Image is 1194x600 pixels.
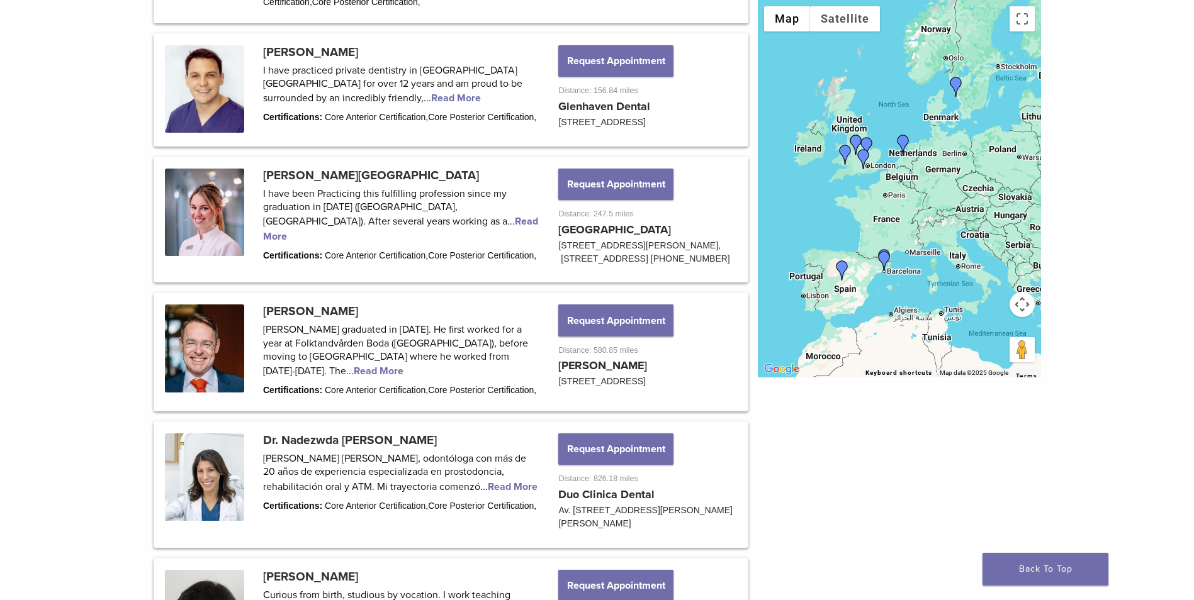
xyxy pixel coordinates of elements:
button: Keyboard shortcuts [865,369,932,377]
button: Request Appointment [558,169,673,200]
div: Dr. Richard Brooks [853,149,874,169]
button: Request Appointment [558,304,673,336]
a: Open this area in Google Maps (opens a new window) [761,361,803,377]
div: Dr. Nadezwda Pinedo Piñango [874,249,894,269]
button: Show satellite imagery [810,6,880,31]
button: Drag Pegman onto the map to open Street View [1010,337,1035,362]
a: Back To Top [983,553,1108,586]
button: Request Appointment [558,45,673,77]
div: Dr. Mark Vincent [835,145,855,165]
div: Dr. Patricia Gatón [874,251,894,271]
button: Request Appointment [558,433,673,465]
div: Dr. Mercedes Robles-Medina [893,135,913,155]
div: Dr. Shuk Yin, Yip [857,137,877,157]
button: Toggle fullscreen view [1010,6,1035,31]
span: Map data ©2025 Google [940,369,1008,376]
div: Dr. Claire Burgess and Dr. Dominic Hassall [846,135,866,155]
button: Map camera controls [1010,292,1035,317]
img: Google [761,361,803,377]
button: Show street map [764,6,810,31]
div: Carmen Martin [832,260,852,281]
div: Dr. Johan Hagman [946,77,966,97]
a: Terms (opens in new tab) [1016,372,1037,380]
